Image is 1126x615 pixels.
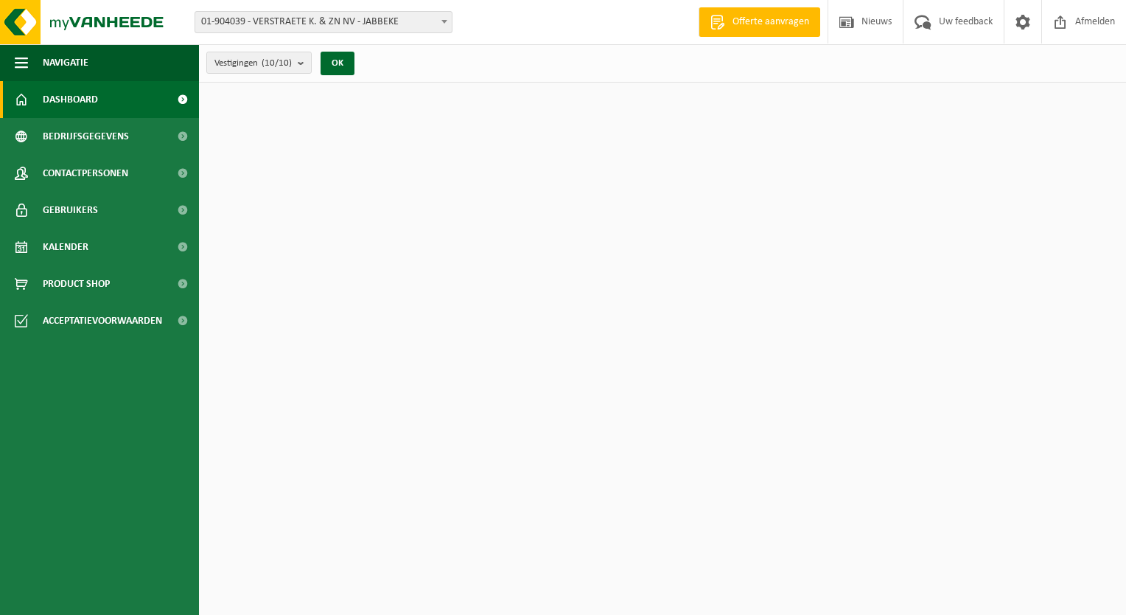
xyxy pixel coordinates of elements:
button: Vestigingen(10/10) [206,52,312,74]
span: Contactpersonen [43,155,128,192]
span: Kalender [43,229,88,265]
span: Navigatie [43,44,88,81]
span: Bedrijfsgegevens [43,118,129,155]
count: (10/10) [262,58,292,68]
span: Dashboard [43,81,98,118]
span: Offerte aanvragen [729,15,813,29]
button: OK [321,52,354,75]
a: Offerte aanvragen [699,7,820,37]
span: Gebruikers [43,192,98,229]
span: 01-904039 - VERSTRAETE K. & ZN NV - JABBEKE [195,12,452,32]
span: 01-904039 - VERSTRAETE K. & ZN NV - JABBEKE [195,11,452,33]
span: Vestigingen [214,52,292,74]
span: Product Shop [43,265,110,302]
span: Acceptatievoorwaarden [43,302,162,339]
